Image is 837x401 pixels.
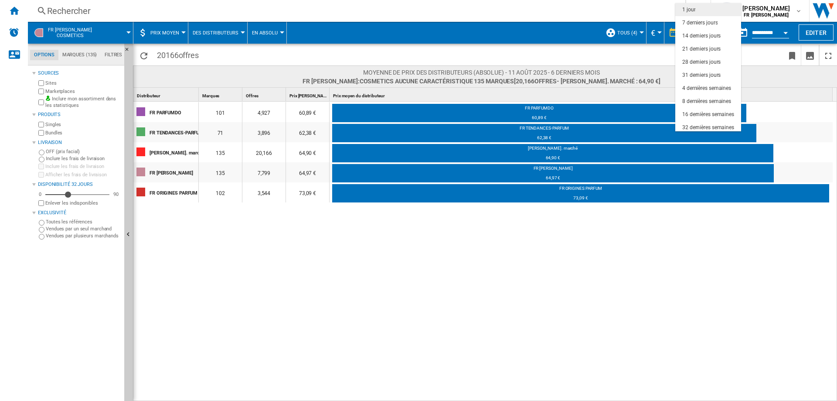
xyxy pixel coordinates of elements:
div: 16 dernières semaines [682,111,734,118]
div: 7 derniers jours [682,19,718,27]
div: 32 dernières semaines [682,124,734,131]
div: 1 jour [682,6,695,14]
div: 31 derniers jours [682,72,721,79]
div: 14 derniers jours [682,32,721,40]
div: 21 derniers jours [682,45,721,53]
div: 28 derniers jours [682,58,721,66]
div: 4 dernières semaines [682,85,731,92]
div: 8 dernières semaines [682,98,731,105]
